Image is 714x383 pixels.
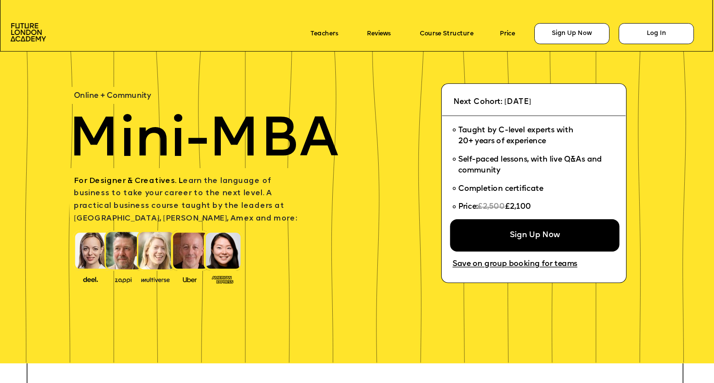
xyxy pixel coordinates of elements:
[477,203,505,211] span: £2,500
[500,30,515,37] a: Price
[74,92,151,100] span: Online + Community
[458,127,573,145] span: Taught by C-level experts with 20+ years of experience
[74,177,183,185] span: For Designer & Creatives. L
[310,30,338,37] a: Teachers
[453,98,531,106] span: Next Cohort: [DATE]
[10,23,46,41] img: image-aac980e9-41de-4c2d-a048-f29dd30a0068.png
[74,177,297,223] span: earn the language of business to take your career to the next level. A practical business course ...
[139,274,172,283] img: image-b7d05013-d886-4065-8d38-3eca2af40620.png
[458,203,478,211] span: Price:
[453,261,577,269] a: Save on group booking for teams
[458,156,604,175] span: Self-paced lessons, with live Q&As and community
[68,114,339,169] span: Mini-MBA
[77,274,104,283] img: image-388f4489-9820-4c53-9b08-f7df0b8d4ae2.png
[176,275,204,283] img: image-99cff0b2-a396-4aab-8550-cf4071da2cb9.png
[209,274,237,284] img: image-93eab660-639c-4de6-957c-4ae039a0235a.png
[505,203,532,211] span: £2,100
[109,275,137,283] img: image-b2f1584c-cbf7-4a77-bbe0-f56ae6ee31f2.png
[367,30,390,37] a: Reviews
[420,30,474,37] a: Course Structure
[458,185,543,193] span: Completion certificate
